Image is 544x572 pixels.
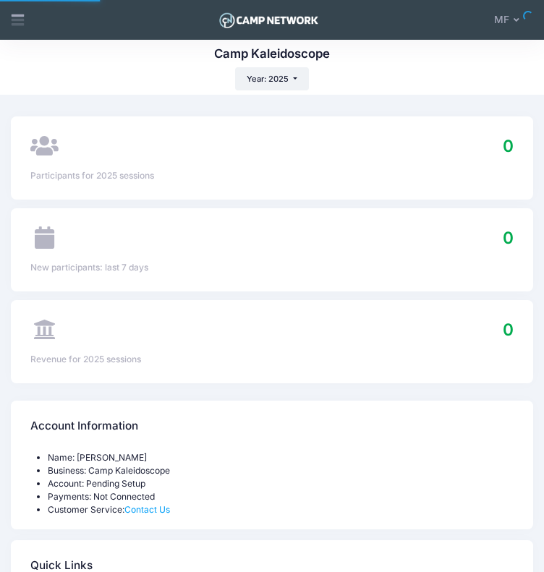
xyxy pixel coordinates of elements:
[48,451,514,464] li: Name: [PERSON_NAME]
[214,46,330,61] h1: Camp Kaleidoscope
[124,504,170,515] a: Contact Us
[30,353,514,366] div: Revenue for 2025 sessions
[48,490,514,503] li: Payments: Not Connected
[247,74,289,84] span: Year: 2025
[48,477,514,490] li: Account: Pending Setup
[217,9,320,31] img: Logo
[235,67,309,90] button: Year: 2025
[30,169,514,182] div: Participants for 2025 sessions
[503,320,514,339] span: 0
[503,136,514,155] span: 0
[503,228,514,247] span: 0
[7,4,28,35] div: Show aside menu
[48,503,514,516] li: Customer Service:
[494,12,509,27] span: MF
[30,409,138,443] h4: Account Information
[48,464,514,477] li: Business: Camp Kaleidoscope
[30,261,514,274] div: New participants: last 7 days
[485,4,533,35] button: MF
